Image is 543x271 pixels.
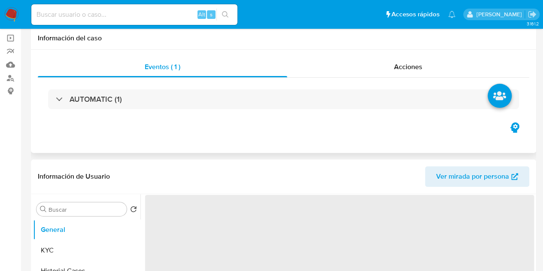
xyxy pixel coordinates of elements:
span: Eventos ( 1 ) [145,62,180,72]
span: 3.161.2 [526,20,539,27]
h3: AUTOMATIC (1) [70,94,122,104]
input: Buscar [49,206,123,213]
h1: Información del caso [38,34,529,43]
a: Notificaciones [448,11,455,18]
span: Alt [198,10,205,18]
div: AUTOMATIC (1) [48,89,519,109]
button: Volver al orden por defecto [130,206,137,215]
button: Ver mirada por persona [425,166,529,187]
a: Salir [528,10,537,19]
button: KYC [33,240,140,261]
button: search-icon [216,9,234,21]
span: s [210,10,212,18]
p: loui.hernandezrodriguez@mercadolibre.com.mx [476,10,525,18]
span: Accesos rápidos [391,10,440,19]
button: Buscar [40,206,47,213]
span: Acciones [394,62,422,72]
span: Ver mirada por persona [436,166,509,187]
input: Buscar usuario o caso... [31,9,237,20]
h1: Información de Usuario [38,172,110,181]
button: General [33,219,140,240]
